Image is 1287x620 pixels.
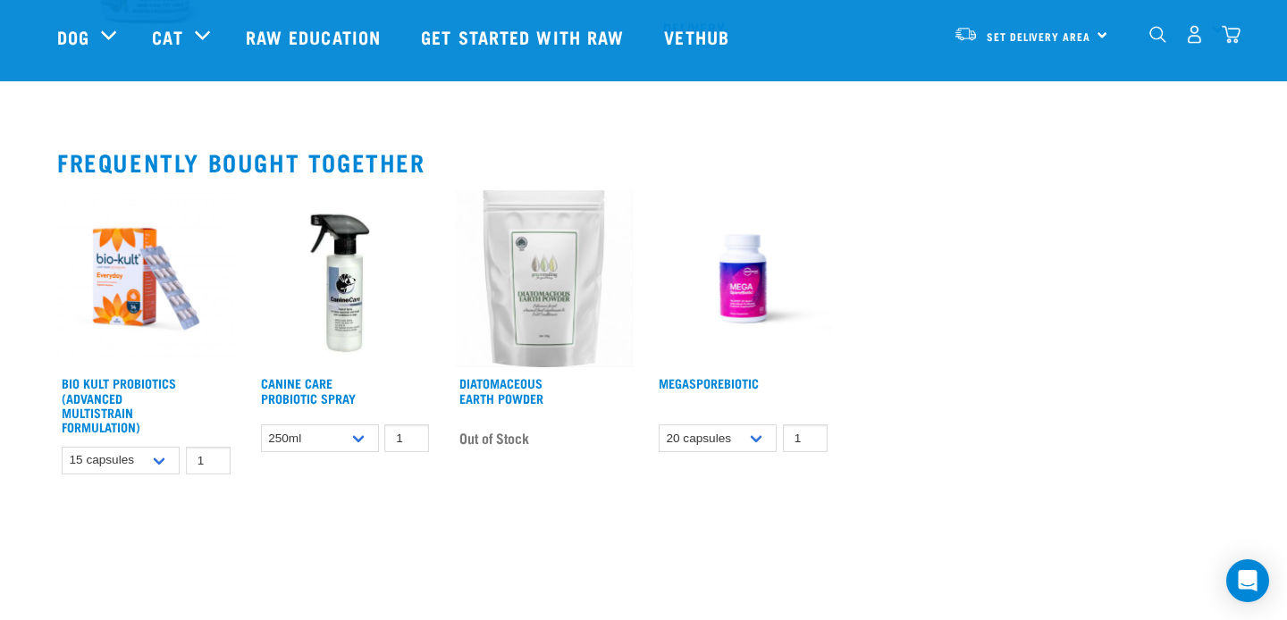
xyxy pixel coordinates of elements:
img: van-moving.png [954,26,978,42]
h2: Frequently bought together [57,148,1230,176]
input: 1 [783,424,828,452]
img: Canine Care [257,190,434,368]
a: Raw Education [228,1,403,72]
span: Out of Stock [459,424,529,451]
a: Dog [57,23,89,50]
img: user.png [1185,25,1204,44]
img: Diatomaceous earth [455,190,633,368]
img: Raw Essentials Mega Spore Biotic Probiotic For Dogs [654,190,832,368]
span: Set Delivery Area [987,33,1090,39]
a: Bio Kult Probiotics (Advanced Multistrain Formulation) [62,380,176,430]
a: Cat [152,23,182,50]
img: 2023 AUG RE Product1724 [57,190,235,368]
input: 1 [186,447,231,474]
a: Get started with Raw [403,1,646,72]
input: 1 [384,424,429,452]
a: Diatomaceous Earth Powder [459,380,543,400]
a: MegaSporeBiotic [659,380,759,386]
img: home-icon-1@2x.png [1149,26,1166,43]
img: home-icon@2x.png [1222,25,1241,44]
a: Vethub [646,1,752,72]
div: Open Intercom Messenger [1226,559,1269,602]
a: Canine Care Probiotic Spray [261,380,356,400]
